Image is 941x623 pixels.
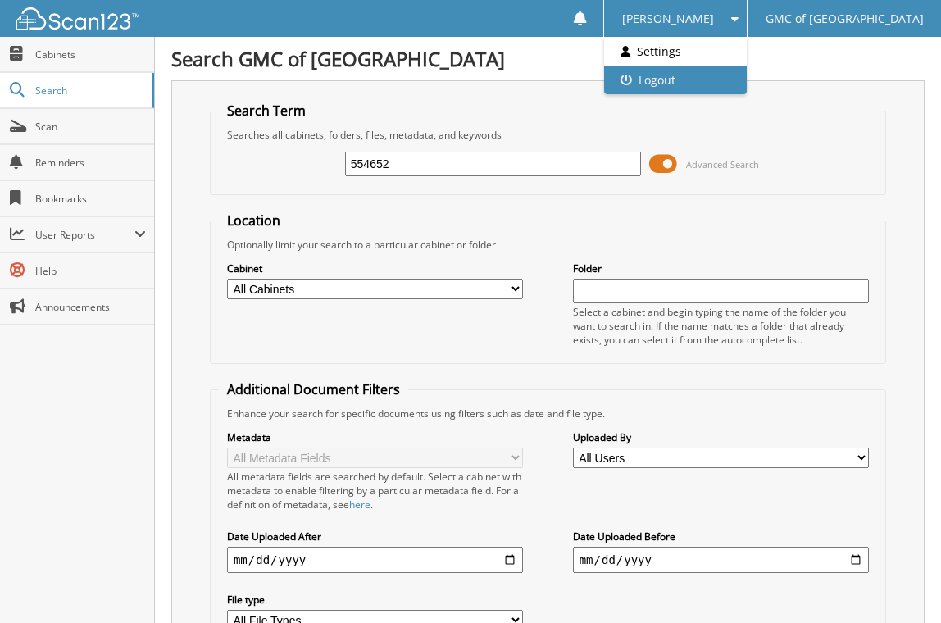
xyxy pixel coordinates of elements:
div: All metadata fields are searched by default. Select a cabinet with metadata to enable filtering b... [227,470,523,512]
span: Reminders [35,156,146,170]
label: Uploaded By [573,430,869,444]
label: Cabinet [227,261,523,275]
img: scan123-logo-white.svg [16,7,139,30]
div: Searches all cabinets, folders, files, metadata, and keywords [219,128,877,142]
div: Select a cabinet and begin typing the name of the folder you want to search in. If the name match... [573,305,869,347]
div: Optionally limit your search to a particular cabinet or folder [219,238,877,252]
input: end [573,547,869,573]
a: Logout [604,66,747,94]
label: Date Uploaded After [227,530,523,543]
a: here [349,498,370,512]
input: start [227,547,523,573]
span: Bookmarks [35,192,146,206]
legend: Location [219,211,289,230]
legend: Additional Document Filters [219,380,408,398]
a: Settings [604,37,747,66]
span: Advanced Search [686,158,759,171]
div: Enhance your search for specific documents using filters such as date and file type. [219,407,877,421]
span: User Reports [35,228,134,242]
label: Metadata [227,430,523,444]
span: [PERSON_NAME] [622,14,714,24]
legend: Search Term [219,102,314,120]
span: Cabinets [35,48,146,61]
iframe: Chat Widget [859,544,941,623]
span: Announcements [35,300,146,314]
label: File type [227,593,523,607]
h1: Search GMC of [GEOGRAPHIC_DATA] [171,45,925,72]
span: GMC of [GEOGRAPHIC_DATA] [766,14,924,24]
label: Date Uploaded Before [573,530,869,543]
label: Folder [573,261,869,275]
span: Search [35,84,143,98]
span: Scan [35,120,146,134]
span: Help [35,264,146,278]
